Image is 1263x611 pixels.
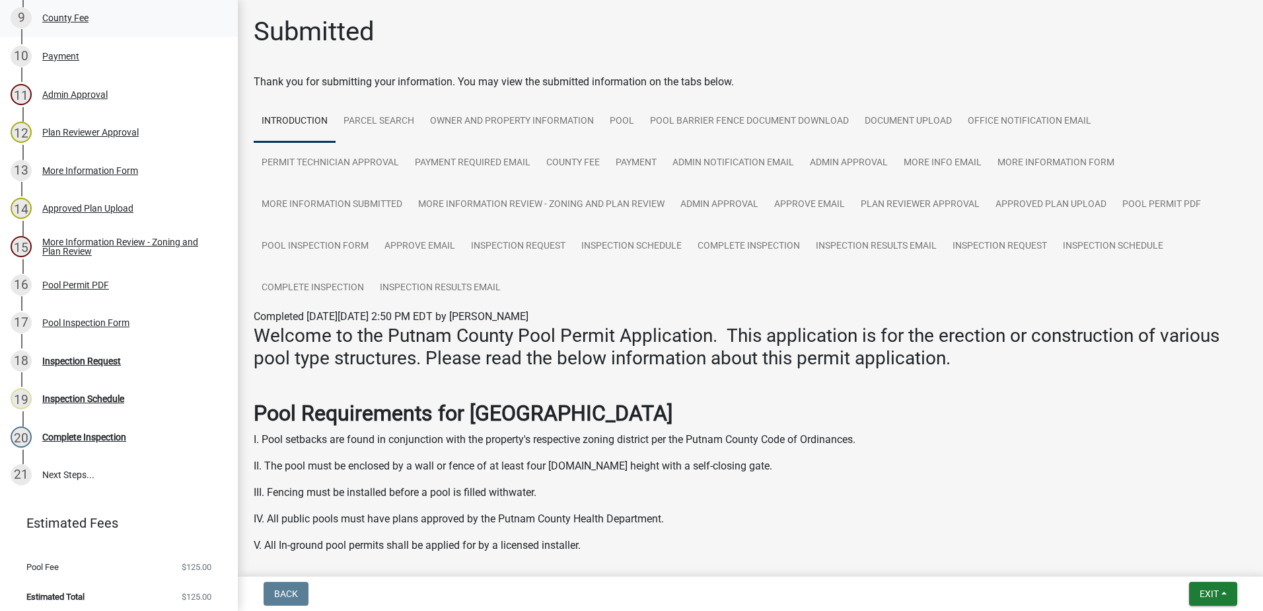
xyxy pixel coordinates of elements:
[26,592,85,601] span: Estimated Total
[11,312,32,333] div: 17
[254,74,1247,90] div: Thank you for submitting your information. You may view the submitted information on the tabs below.
[377,225,463,268] a: Approve Email
[1200,589,1219,599] span: Exit
[608,142,665,184] a: Payment
[254,325,1247,369] h3: Welcome to the Putnam County Pool Permit Application. This application is for the erection or con...
[690,225,808,268] a: Complete Inspection
[11,160,32,181] div: 13
[42,52,79,61] div: Payment
[11,388,32,409] div: 19
[602,101,642,143] a: Pool
[11,464,32,485] div: 21
[274,589,298,599] span: Back
[407,142,538,184] a: Payment Required Email
[538,142,608,184] a: County Fee
[11,350,32,372] div: 18
[11,198,32,219] div: 14
[857,101,960,143] a: Document Upload
[42,90,108,99] div: Admin Approval
[254,511,1247,527] p: IV. All public pools must have plans approved by the Putnam County Health Department.
[42,432,126,442] div: Complete Inspection
[422,101,602,143] a: Owner and Property Information
[672,184,766,226] a: Admin Approval
[42,237,217,256] div: More Information Review - Zoning and Plan Review
[802,142,896,184] a: Admin Approval
[11,46,32,67] div: 10
[372,267,509,309] a: Inspection Results Email
[1055,225,1171,268] a: Inspection Schedule
[766,184,853,226] a: Approve Email
[254,225,377,268] a: Pool Inspection Form
[254,184,410,226] a: More Information Submitted
[42,356,121,366] div: Inspection Request
[808,225,945,268] a: Inspection Results Email
[336,101,422,143] a: Parcel search
[573,225,690,268] a: Inspection Schedule
[11,236,32,257] div: 15
[182,563,211,571] span: $125.00
[11,7,32,28] div: 9
[254,458,1247,474] p: II. The pool must be enclosed by a wall or fence of at least four [DOMAIN_NAME] height with a sel...
[11,427,32,448] div: 20
[11,274,32,296] div: 16
[945,225,1055,268] a: Inspection Request
[665,142,802,184] a: Admin Notification Email
[254,538,1247,553] p: V. All In-ground pool permits shall be applied for by a licensed installer.
[42,394,124,403] div: Inspection Schedule
[1189,582,1237,606] button: Exit
[11,122,32,143] div: 12
[410,184,672,226] a: More Information Review - Zoning and Plan Review
[853,184,988,226] a: Plan Reviewer Approval
[254,267,372,309] a: Complete Inspection
[1114,184,1209,226] a: Pool Permit PDF
[254,142,407,184] a: Permit Technician Approval
[264,582,308,606] button: Back
[42,318,129,327] div: Pool Inspection Form
[254,485,1247,501] p: III. Fencing must be installed before a pool is filled withwater.
[896,142,990,184] a: More Info Email
[960,101,1099,143] a: Office Notification Email
[463,225,573,268] a: Inspection Request
[988,184,1114,226] a: Approved Plan Upload
[42,280,109,290] div: Pool Permit PDF
[11,84,32,105] div: 11
[254,310,528,323] span: Completed [DATE][DATE] 2:50 PM EDT by [PERSON_NAME]
[182,592,211,601] span: $125.00
[254,432,1247,448] p: I. Pool setbacks are found in conjunction with the property's respective zoning district per the ...
[642,101,857,143] a: Pool Barrier Fence Document Download
[42,204,133,213] div: Approved Plan Upload
[254,101,336,143] a: Introduction
[254,401,672,426] strong: Pool Requirements for [GEOGRAPHIC_DATA]
[26,563,59,571] span: Pool Fee
[42,128,139,137] div: Plan Reviewer Approval
[42,13,89,22] div: County Fee
[990,142,1122,184] a: More Information Form
[254,16,375,48] h1: Submitted
[42,166,138,175] div: More Information Form
[11,510,217,536] a: Estimated Fees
